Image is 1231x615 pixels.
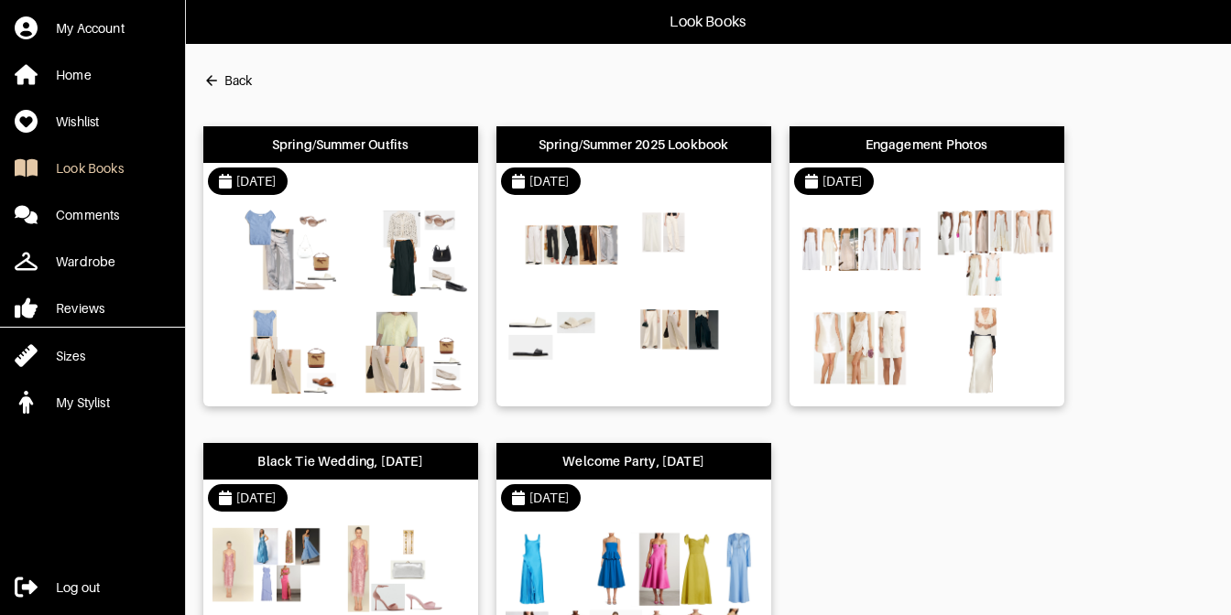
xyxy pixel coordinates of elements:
img: Outfit Engagement Photos [799,307,922,394]
button: Back [203,62,252,99]
div: My Stylist [56,394,110,412]
div: Welcome Party, [DATE] [562,452,704,470]
p: Look Books [670,11,746,33]
div: My Account [56,19,125,38]
img: Outfit Spring/Summer 2025 Lookbook [638,307,762,394]
img: Outfit Engagement Photos [931,307,1055,394]
div: Engagement Photos [866,135,988,154]
div: Back [224,71,252,90]
div: Wardrobe [56,253,115,271]
img: Outfit Spring/Summer 2025 Lookbook [506,209,629,296]
div: Wishlist [56,113,99,131]
img: Outfit Spring/Summer Outfits [212,209,336,296]
div: Black Tie Wedding, [DATE] [257,452,422,470]
div: Reviews [56,299,104,318]
img: Outfit Black Tie Wedding, August 2024 [212,525,336,612]
div: Spring/Summer 2025 Lookbook [539,135,729,154]
img: Outfit Black Tie Wedding, August 2024 [345,525,469,612]
img: Outfit Engagement Photos [931,209,1055,296]
div: Look Books [56,159,124,178]
div: [DATE] [529,172,570,190]
div: Sizes [56,347,85,365]
div: [DATE] [529,489,570,507]
img: Outfit Spring/Summer Outfits [212,307,336,394]
img: Outfit Spring/Summer 2025 Lookbook [638,209,762,296]
img: Outfit Engagement Photos [799,209,922,296]
img: Outfit Spring/Summer 2025 Lookbook [506,307,629,394]
div: [DATE] [822,172,863,190]
div: Comments [56,206,119,224]
div: Log out [56,578,100,597]
img: Outfit Spring/Summer Outfits [345,209,469,296]
img: Outfit Spring/Summer Outfits [345,307,469,394]
div: Spring/Summer Outfits [272,135,409,154]
div: [DATE] [236,172,277,190]
div: [DATE] [236,489,277,507]
div: Home [56,66,92,84]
